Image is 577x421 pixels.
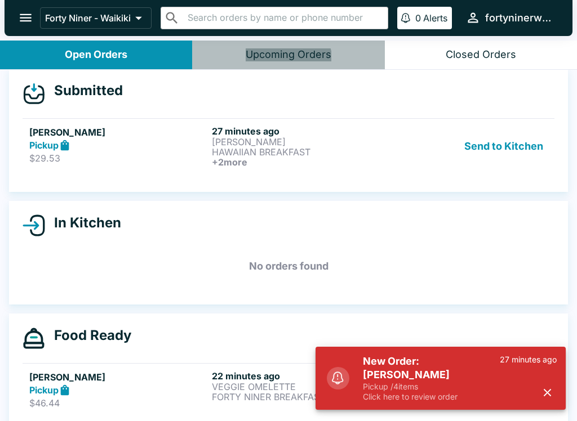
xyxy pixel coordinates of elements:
[363,382,500,392] p: Pickup / 4 items
[212,370,390,382] h6: 22 minutes ago
[40,7,152,29] button: Forty Niner - Waikiki
[23,246,554,286] h5: No orders found
[485,11,554,25] div: fortyninerwaikiki
[212,126,390,137] h6: 27 minutes ago
[500,355,557,365] p: 27 minutes ago
[460,126,548,167] button: Send to Kitchen
[212,137,390,147] p: [PERSON_NAME]
[29,397,207,409] p: $46.44
[23,118,554,174] a: [PERSON_NAME]Pickup$29.5327 minutes ago[PERSON_NAME]HAWAIIAN BREAKFAST+2moreSend to Kitchen
[29,140,59,151] strong: Pickup
[212,382,390,392] p: VEGGIE OMELETTE
[45,327,131,344] h4: Food Ready
[246,48,331,61] div: Upcoming Orders
[212,157,390,167] h6: + 2 more
[461,6,559,30] button: fortyninerwaikiki
[363,392,500,402] p: Click here to review order
[29,153,207,164] p: $29.53
[45,12,131,24] p: Forty Niner - Waikiki
[184,10,383,26] input: Search orders by name or phone number
[23,363,554,416] a: [PERSON_NAME]Pickup$46.4422 minutes agoVEGGIE OMELETTEFORTY NINER BREAKFASTComplete Order
[363,355,500,382] h5: New Order: [PERSON_NAME]
[446,48,516,61] div: Closed Orders
[11,3,40,32] button: open drawer
[29,370,207,384] h5: [PERSON_NAME]
[65,48,127,61] div: Open Orders
[423,12,447,24] p: Alerts
[415,12,421,24] p: 0
[45,214,121,231] h4: In Kitchen
[45,82,123,99] h4: Submitted
[29,126,207,139] h5: [PERSON_NAME]
[212,392,390,402] p: FORTY NINER BREAKFAST
[29,384,59,396] strong: Pickup
[212,147,390,157] p: HAWAIIAN BREAKFAST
